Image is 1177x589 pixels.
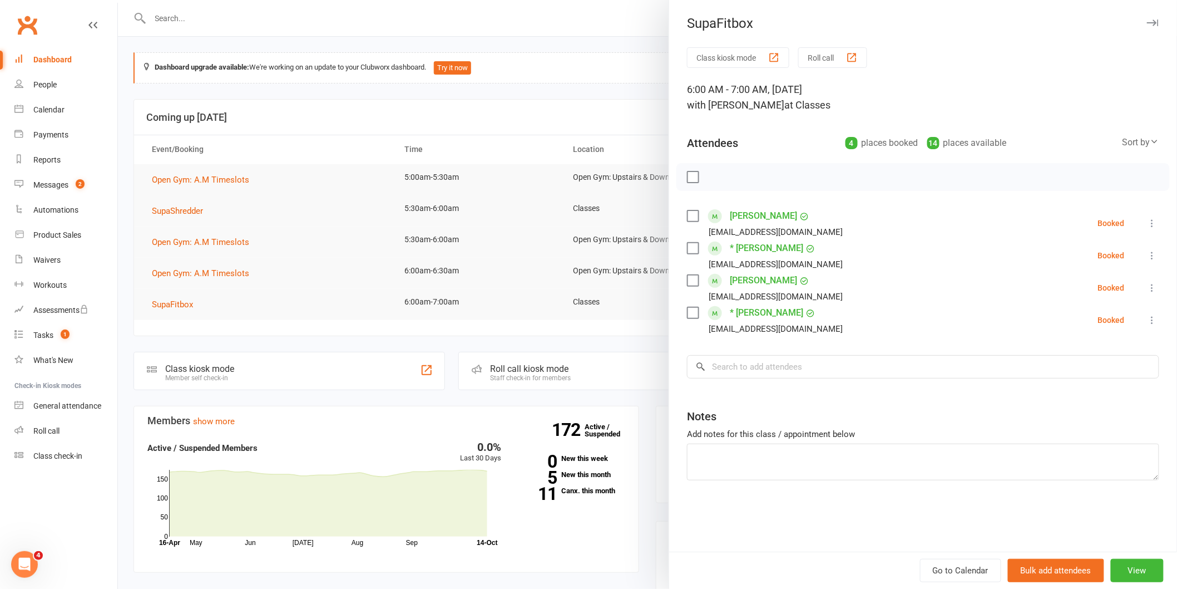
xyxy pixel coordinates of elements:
[33,356,73,365] div: What's New
[14,394,117,419] a: General attendance kiosk mode
[14,122,117,148] a: Payments
[14,248,117,273] a: Waivers
[14,173,117,198] a: Messages 2
[33,426,60,435] div: Roll call
[730,272,797,289] a: [PERSON_NAME]
[927,137,939,149] div: 14
[687,428,1159,441] div: Add notes for this class / appointment below
[14,97,117,122] a: Calendar
[33,180,68,189] div: Messages
[687,409,716,424] div: Notes
[33,451,82,460] div: Class check-in
[34,551,43,560] span: 4
[730,207,797,225] a: [PERSON_NAME]
[14,348,117,373] a: What's New
[920,559,1001,582] a: Go to Calendar
[33,105,65,114] div: Calendar
[845,137,858,149] div: 4
[709,289,843,304] div: [EMAIL_ADDRESS][DOMAIN_NAME]
[687,47,789,68] button: Class kiosk mode
[14,148,117,173] a: Reports
[11,551,38,578] iframe: Intercom live chat
[687,135,738,151] div: Attendees
[13,11,41,39] a: Clubworx
[1008,559,1104,582] button: Bulk add attendees
[76,179,85,189] span: 2
[709,225,843,239] div: [EMAIL_ADDRESS][DOMAIN_NAME]
[669,16,1177,31] div: SupaFitbox
[33,306,88,315] div: Assessments
[14,223,117,248] a: Product Sales
[33,256,61,264] div: Waivers
[33,401,101,410] div: General attendance
[687,99,784,111] span: with [PERSON_NAME]
[1098,219,1125,227] div: Booked
[730,239,803,257] a: * [PERSON_NAME]
[709,257,843,272] div: [EMAIL_ADDRESS][DOMAIN_NAME]
[61,330,70,339] span: 1
[33,130,68,139] div: Payments
[33,80,57,89] div: People
[14,273,117,298] a: Workouts
[33,230,81,239] div: Product Sales
[784,99,830,111] span: at Classes
[33,155,61,164] div: Reports
[14,198,117,223] a: Automations
[1098,284,1125,292] div: Booked
[1098,252,1125,259] div: Booked
[33,55,72,64] div: Dashboard
[14,444,117,469] a: Class kiosk mode
[687,355,1159,379] input: Search to add attendees
[709,322,843,336] div: [EMAIL_ADDRESS][DOMAIN_NAME]
[1122,135,1159,150] div: Sort by
[14,47,117,72] a: Dashboard
[730,304,803,322] a: * [PERSON_NAME]
[33,331,53,340] div: Tasks
[14,298,117,323] a: Assessments
[845,135,918,151] div: places booked
[1111,559,1164,582] button: View
[33,205,78,214] div: Automations
[927,135,1007,151] div: places available
[33,281,67,289] div: Workouts
[14,323,117,348] a: Tasks 1
[14,72,117,97] a: People
[798,47,867,68] button: Roll call
[1098,316,1125,324] div: Booked
[687,82,1159,113] div: 6:00 AM - 7:00 AM, [DATE]
[14,419,117,444] a: Roll call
